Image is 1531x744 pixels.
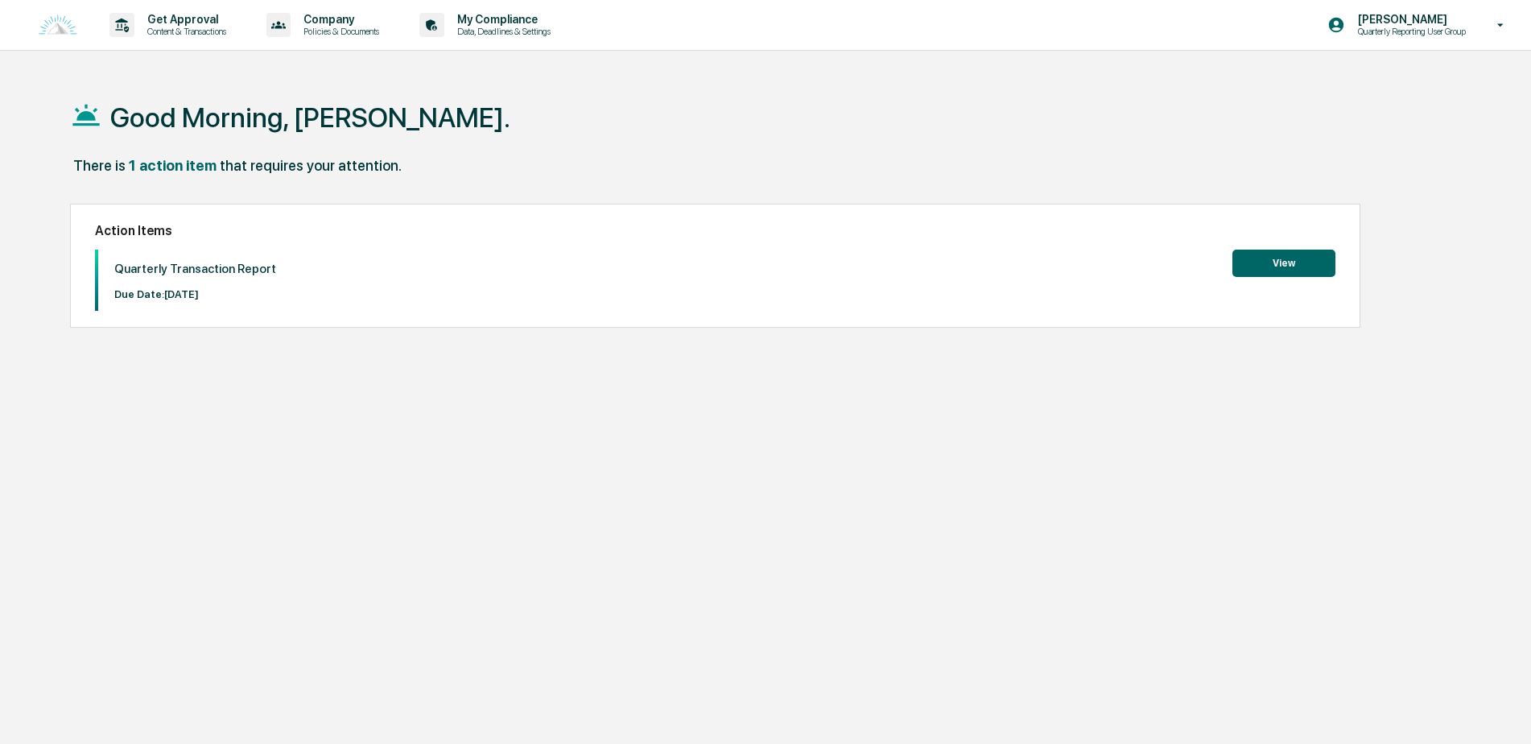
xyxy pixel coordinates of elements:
[444,26,559,37] p: Data, Deadlines & Settings
[1345,13,1474,26] p: [PERSON_NAME]
[1345,26,1474,37] p: Quarterly Reporting User Group
[95,223,1335,238] h2: Action Items
[134,13,234,26] p: Get Approval
[1232,254,1335,270] a: View
[291,26,387,37] p: Policies & Documents
[114,288,276,300] p: Due Date: [DATE]
[129,157,217,174] div: 1 action item
[39,14,77,36] img: logo
[444,13,559,26] p: My Compliance
[110,101,510,134] h1: Good Morning, [PERSON_NAME].
[134,26,234,37] p: Content & Transactions
[114,262,276,276] p: Quarterly Transaction Report
[291,13,387,26] p: Company
[220,157,402,174] div: that requires your attention.
[1232,250,1335,277] button: View
[73,157,126,174] div: There is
